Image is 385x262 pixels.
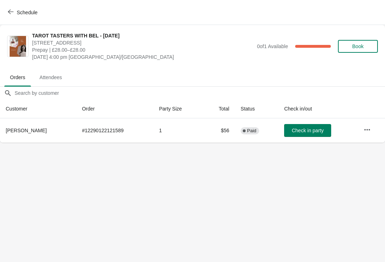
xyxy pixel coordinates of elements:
td: $56 [203,118,235,143]
td: 1 [153,118,203,143]
button: Schedule [4,6,43,19]
span: TAROT TASTERS WITH BEL - [DATE] [32,32,253,39]
th: Order [76,99,153,118]
span: Schedule [17,10,37,15]
span: [PERSON_NAME] [6,128,47,133]
button: Book [338,40,378,53]
th: Party Size [153,99,203,118]
span: [STREET_ADDRESS] [32,39,253,46]
span: 0 of 1 Available [257,43,288,49]
th: Total [203,99,235,118]
span: Attendees [34,71,68,84]
th: Status [235,99,278,118]
span: [DATE] 4:00 pm [GEOGRAPHIC_DATA]/[GEOGRAPHIC_DATA] [32,53,253,61]
img: TAROT TASTERS WITH BEL - 10TH OCTOBER [10,36,26,57]
input: Search by customer [14,87,385,99]
th: Check in/out [278,99,358,118]
button: Check in party [284,124,331,137]
span: Paid [247,128,256,134]
span: Book [352,43,364,49]
td: # 12290122121589 [76,118,153,143]
span: Orders [4,71,31,84]
span: Prepay | £28.00–£28.00 [32,46,253,53]
span: Check in party [292,128,323,133]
